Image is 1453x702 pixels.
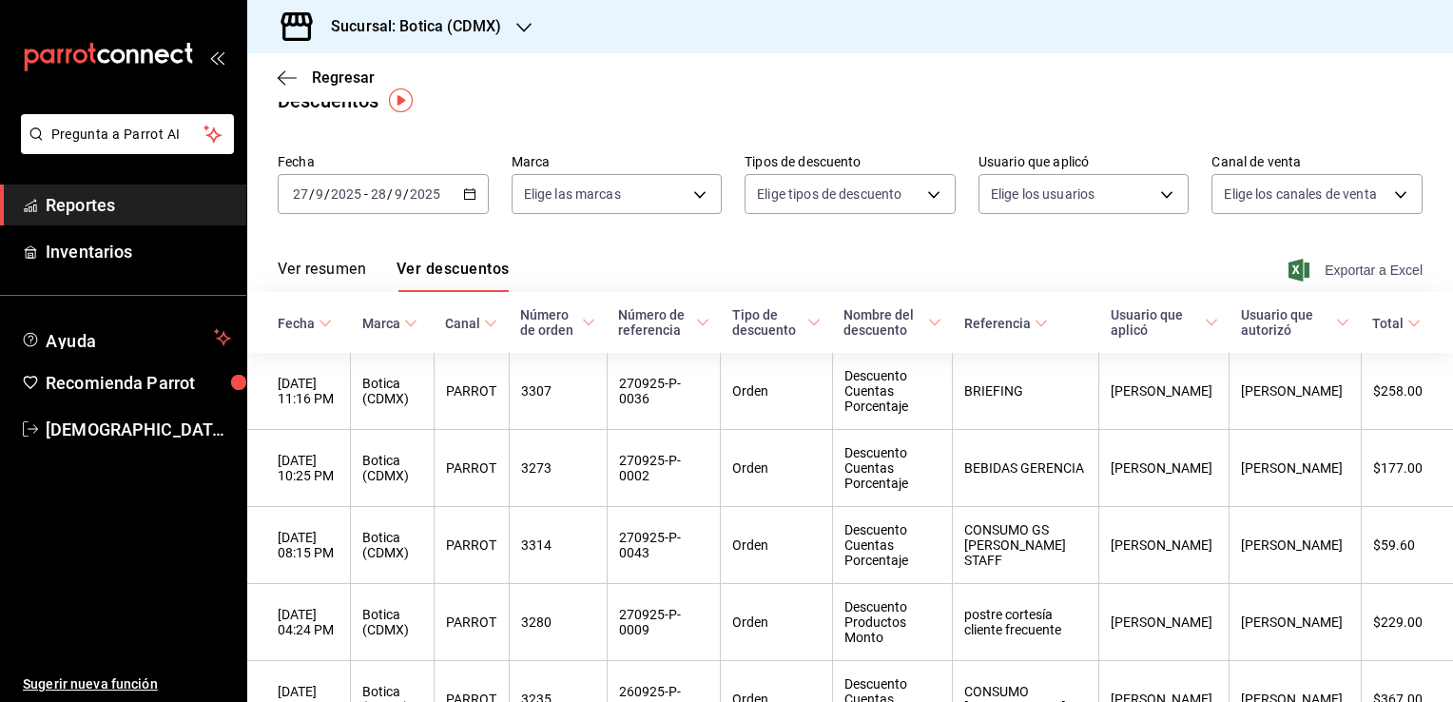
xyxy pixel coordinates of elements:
input: -- [292,186,309,202]
a: Pregunta a Parrot AI [13,138,234,158]
th: [PERSON_NAME] [1230,507,1362,584]
th: Orden [721,507,832,584]
th: postre cortesía cliente frecuente [953,584,1099,661]
th: 270925-P-0009 [607,584,721,661]
th: Botica (CDMX) [351,584,435,661]
span: Total [1372,316,1421,331]
th: $59.60 [1361,507,1453,584]
th: $229.00 [1361,584,1453,661]
span: Regresar [312,68,375,87]
label: Fecha [278,155,489,168]
input: ---- [409,186,441,202]
span: Número de referencia [618,307,709,338]
th: [PERSON_NAME] [1230,430,1362,507]
th: Orden [721,430,832,507]
th: BEBIDAS GERENCIA [953,430,1099,507]
th: 3314 [509,507,607,584]
th: 270925-P-0036 [607,353,721,430]
button: Exportar a Excel [1292,259,1423,282]
th: PARROT [434,507,509,584]
th: [PERSON_NAME] [1099,353,1230,430]
input: -- [370,186,387,202]
input: -- [315,186,324,202]
th: [PERSON_NAME] [1099,584,1230,661]
span: / [403,186,409,202]
th: Orden [721,353,832,430]
span: Nombre del descuento [843,307,941,338]
th: 270925-P-0002 [607,430,721,507]
th: Botica (CDMX) [351,353,435,430]
span: Elige los canales de venta [1224,185,1376,204]
button: open_drawer_menu [209,49,224,65]
th: Descuento Cuentas Porcentaje [832,430,953,507]
span: Elige tipos de descuento [757,185,901,204]
span: Canal [445,316,497,331]
th: [DATE] 04:24 PM [247,584,351,661]
th: [DATE] 11:16 PM [247,353,351,430]
th: PARROT [434,584,509,661]
th: PARROT [434,353,509,430]
button: Regresar [278,68,375,87]
h3: Sucursal: Botica (CDMX) [316,15,501,38]
th: Descuento Cuentas Porcentaje [832,507,953,584]
th: [DATE] 08:15 PM [247,507,351,584]
span: Fecha [278,316,332,331]
span: Reportes [46,192,231,218]
th: [PERSON_NAME] [1230,353,1362,430]
input: ---- [330,186,362,202]
th: Descuento Productos Monto [832,584,953,661]
span: - [364,186,368,202]
span: Pregunta a Parrot AI [51,125,204,145]
span: Tipo de descuento [732,307,821,338]
th: BRIEFING [953,353,1099,430]
input: -- [394,186,403,202]
th: 3307 [509,353,607,430]
th: $177.00 [1361,430,1453,507]
th: CONSUMO GS [PERSON_NAME] STAFF [953,507,1099,584]
th: 270925-P-0043 [607,507,721,584]
th: $258.00 [1361,353,1453,430]
th: [PERSON_NAME] [1099,430,1230,507]
th: 3273 [509,430,607,507]
th: 3280 [509,584,607,661]
th: [PERSON_NAME] [1099,507,1230,584]
th: Botica (CDMX) [351,507,435,584]
th: Descuento Cuentas Porcentaje [832,353,953,430]
span: Referencia [964,316,1048,331]
span: Elige las marcas [524,185,621,204]
span: Ayuda [46,326,206,349]
button: Pregunta a Parrot AI [21,114,234,154]
span: Elige los usuarios [991,185,1095,204]
th: PARROT [434,430,509,507]
span: Usuario que aplicó [1111,307,1218,338]
div: navigation tabs [278,260,509,292]
span: / [387,186,393,202]
th: Orden [721,584,832,661]
th: [DATE] 10:25 PM [247,430,351,507]
span: / [309,186,315,202]
label: Tipos de descuento [745,155,956,168]
button: Ver resumen [278,260,366,292]
span: Sugerir nueva función [23,674,231,694]
span: Número de orden [520,307,595,338]
span: / [324,186,330,202]
span: Marca [362,316,417,331]
span: [DEMOGRAPHIC_DATA][PERSON_NAME][DATE] [46,417,231,442]
label: Marca [512,155,723,168]
label: Usuario que aplicó [978,155,1190,168]
button: Ver descuentos [397,260,509,292]
th: Botica (CDMX) [351,430,435,507]
label: Canal de venta [1211,155,1423,168]
span: Inventarios [46,239,231,264]
th: [PERSON_NAME] [1230,584,1362,661]
span: Recomienda Parrot [46,370,231,396]
img: Tooltip marker [389,88,413,112]
span: Usuario que autorizó [1241,307,1350,338]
